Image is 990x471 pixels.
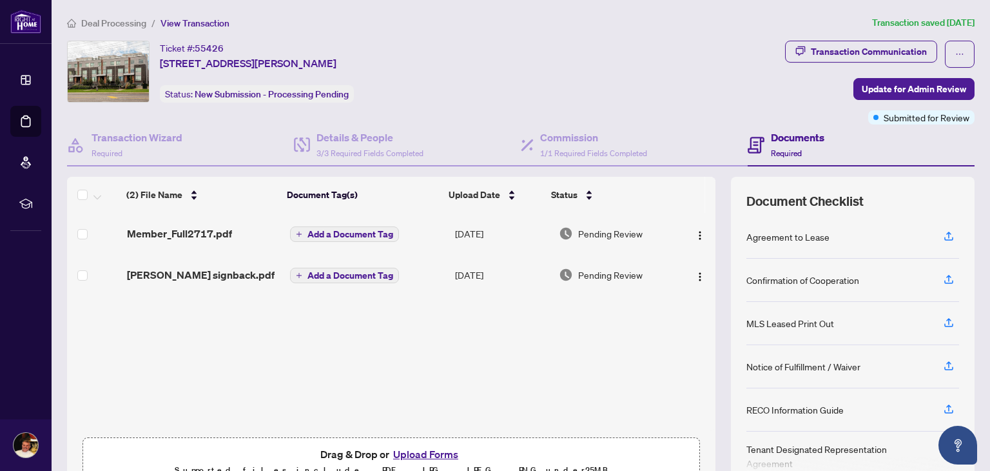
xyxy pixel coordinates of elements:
[540,148,647,158] span: 1/1 Required Fields Completed
[746,403,844,417] div: RECO Information Guide
[92,148,122,158] span: Required
[67,19,76,28] span: home
[282,177,444,213] th: Document Tag(s)
[690,223,710,244] button: Logo
[316,130,423,145] h4: Details & People
[195,43,224,54] span: 55426
[450,213,554,254] td: [DATE]
[290,226,399,242] button: Add a Document Tag
[160,41,224,55] div: Ticket #:
[296,272,302,279] span: plus
[68,41,149,102] img: IMG-W12346895_1.jpg
[151,15,155,30] li: /
[160,85,354,103] div: Status:
[14,433,38,457] img: Profile Icon
[811,41,927,62] div: Transaction Communication
[746,192,864,210] span: Document Checklist
[746,316,834,330] div: MLS Leased Print Out
[540,130,647,145] h4: Commission
[872,15,975,30] article: Transaction saved [DATE]
[771,148,802,158] span: Required
[771,130,824,145] h4: Documents
[955,50,964,59] span: ellipsis
[551,188,577,202] span: Status
[290,267,399,284] button: Add a Document Tag
[126,188,182,202] span: (2) File Name
[320,446,462,463] span: Drag & Drop or
[695,230,705,241] img: Logo
[449,188,500,202] span: Upload Date
[746,273,859,287] div: Confirmation of Cooperation
[296,231,302,237] span: plus
[578,268,643,282] span: Pending Review
[389,446,462,463] button: Upload Forms
[81,17,146,29] span: Deal Processing
[690,265,710,285] button: Logo
[307,271,393,280] span: Add a Document Tag
[450,254,554,296] td: [DATE]
[559,268,573,282] img: Document Status
[307,230,393,239] span: Add a Document Tag
[160,17,229,29] span: View Transaction
[127,267,275,283] span: [PERSON_NAME] signback.pdf
[546,177,670,213] th: Status
[695,272,705,282] img: Logo
[92,130,182,145] h4: Transaction Wizard
[785,41,937,63] button: Transaction Communication
[443,177,546,213] th: Upload Date
[195,88,349,100] span: New Submission - Processing Pending
[121,177,282,213] th: (2) File Name
[862,79,966,99] span: Update for Admin Review
[10,10,41,34] img: logo
[160,55,336,71] span: [STREET_ADDRESS][PERSON_NAME]
[316,148,423,158] span: 3/3 Required Fields Completed
[127,226,232,241] span: Member_Full2717.pdf
[746,230,830,244] div: Agreement to Lease
[290,268,399,283] button: Add a Document Tag
[853,78,975,100] button: Update for Admin Review
[746,442,928,470] div: Tenant Designated Representation Agreement
[938,426,977,465] button: Open asap
[559,226,573,241] img: Document Status
[578,226,643,241] span: Pending Review
[746,359,860,374] div: Notice of Fulfillment / Waiver
[884,110,969,125] span: Submitted for Review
